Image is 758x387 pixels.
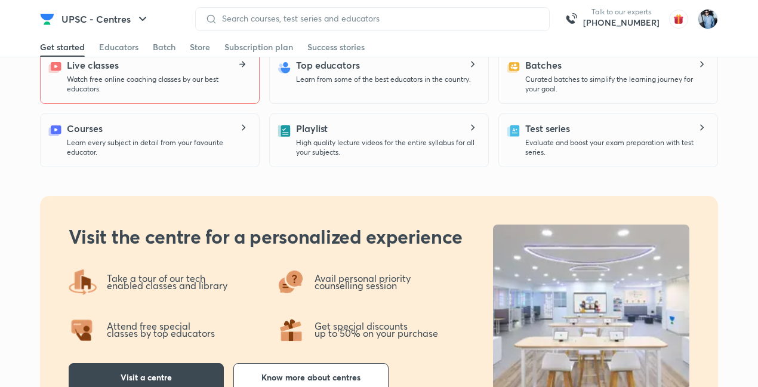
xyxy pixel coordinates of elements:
h5: Live classes [67,58,119,72]
img: call-us [559,7,583,31]
p: Evaluate and boost your exam preparation with test series. [525,138,708,157]
div: Store [190,41,210,53]
div: Subscription plan [224,41,293,53]
div: Success stories [307,41,365,53]
span: Visit a centre [121,371,172,383]
a: Get started [40,38,85,57]
img: offering4.png [69,268,97,296]
img: Company Logo [40,12,54,26]
p: Attend free special classes by top educators [107,322,215,337]
a: Store [190,38,210,57]
h2: Visit the centre for a personalized experience [69,225,463,248]
h5: Courses [67,121,102,136]
a: [PHONE_NUMBER] [583,17,660,29]
p: Talk to our experts [583,7,660,17]
img: offering3.png [276,268,305,296]
img: Shipu [698,9,718,29]
div: Batch [153,41,175,53]
p: Learn from some of the best educators in the country. [296,75,471,84]
a: Subscription plan [224,38,293,57]
h5: Top educators [296,58,360,72]
div: Get started [40,41,85,53]
img: offering1.png [276,315,305,344]
h5: Test series [525,121,570,136]
a: Batch [153,38,175,57]
p: Learn every subject in detail from your favourite educator. [67,138,249,157]
p: Get special discounts up to 50% on your purchase [315,322,438,337]
a: Educators [99,38,138,57]
a: Success stories [307,38,365,57]
p: High quality lecture videos for the entire syllabus for all your subjects. [296,138,479,157]
span: Know more about centres [261,371,360,383]
div: Educators [99,41,138,53]
img: avatar [669,10,688,29]
p: Curated batches to simplify the learning journey for your goal. [525,75,708,94]
img: offering2.png [69,315,97,344]
h5: Playlist [296,121,328,136]
p: Take a tour of our tech enabled classes and library [107,275,227,290]
input: Search courses, test series and educators [217,14,540,23]
p: Watch free online coaching classes by our best educators. [67,75,249,94]
h5: Batches [525,58,561,72]
p: Avail personal priority counselling session [315,275,413,290]
button: UPSC - Centres [54,7,157,31]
